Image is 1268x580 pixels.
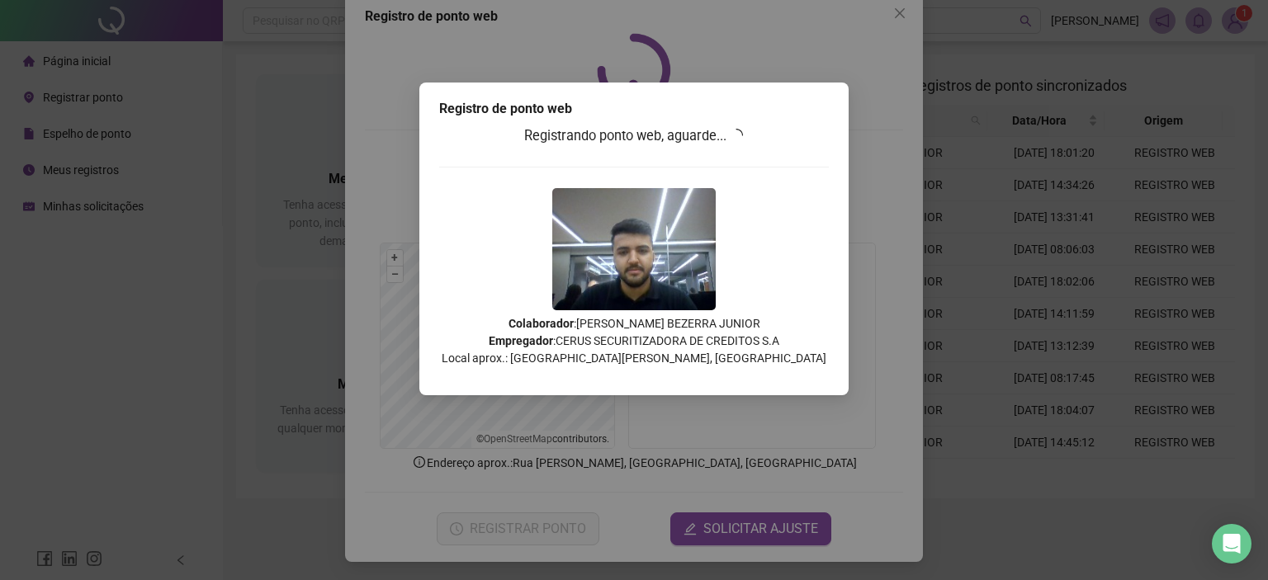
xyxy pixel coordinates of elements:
img: Z [552,188,716,310]
strong: Colaborador [509,317,574,330]
div: Open Intercom Messenger [1212,524,1251,563]
p: : [PERSON_NAME] BEZERRA JUNIOR : CERUS SECURITIZADORA DE CREDITOS S.A Local aprox.: [GEOGRAPHIC_D... [439,315,829,367]
span: loading [728,126,746,144]
h3: Registrando ponto web, aguarde... [439,125,829,147]
strong: Empregador [489,334,553,347]
div: Registro de ponto web [439,99,829,119]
